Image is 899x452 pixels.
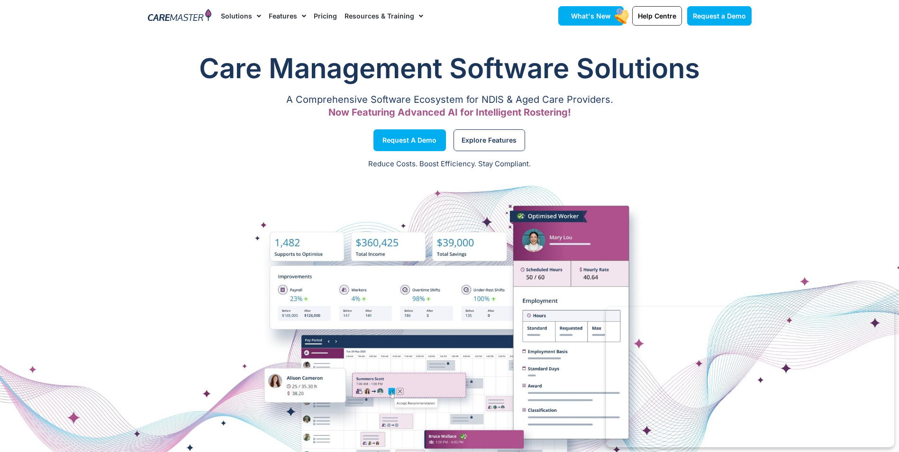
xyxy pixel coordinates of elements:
span: Help Centre [638,12,676,20]
span: Now Featuring Advanced AI for Intelligent Rostering! [328,107,571,118]
a: Explore Features [454,129,525,151]
h1: Care Management Software Solutions [148,49,752,87]
a: What's New [558,6,624,26]
img: CareMaster Logo [148,9,212,23]
p: A Comprehensive Software Ecosystem for NDIS & Aged Care Providers. [148,97,752,103]
a: Request a Demo [373,129,446,151]
span: What's New [571,12,611,20]
p: Reduce Costs. Boost Efficiency. Stay Compliant. [6,159,893,170]
span: Request a Demo [382,138,436,143]
a: Help Centre [632,6,682,26]
iframe: Popup CTA [606,307,894,447]
span: Request a Demo [693,12,746,20]
a: Request a Demo [687,6,752,26]
span: Explore Features [462,138,517,143]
